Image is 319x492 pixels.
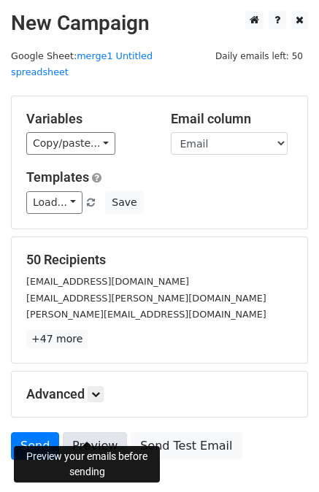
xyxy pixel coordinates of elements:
[131,432,242,460] a: Send Test Email
[210,48,308,64] span: Daily emails left: 50
[11,50,153,78] small: Google Sheet:
[11,432,59,460] a: Send
[63,432,127,460] a: Preview
[26,111,149,127] h5: Variables
[210,50,308,61] a: Daily emails left: 50
[26,386,293,402] h5: Advanced
[26,330,88,348] a: +47 more
[26,252,293,268] h5: 50 Recipients
[26,276,189,287] small: [EMAIL_ADDRESS][DOMAIN_NAME]
[26,309,266,320] small: [PERSON_NAME][EMAIL_ADDRESS][DOMAIN_NAME]
[26,293,266,304] small: [EMAIL_ADDRESS][PERSON_NAME][DOMAIN_NAME]
[246,422,319,492] iframe: Chat Widget
[26,191,82,214] a: Load...
[14,446,160,483] div: Preview your emails before sending
[26,132,115,155] a: Copy/paste...
[171,111,293,127] h5: Email column
[105,191,143,214] button: Save
[26,169,89,185] a: Templates
[11,11,308,36] h2: New Campaign
[11,50,153,78] a: merge1 Untitled spreadsheet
